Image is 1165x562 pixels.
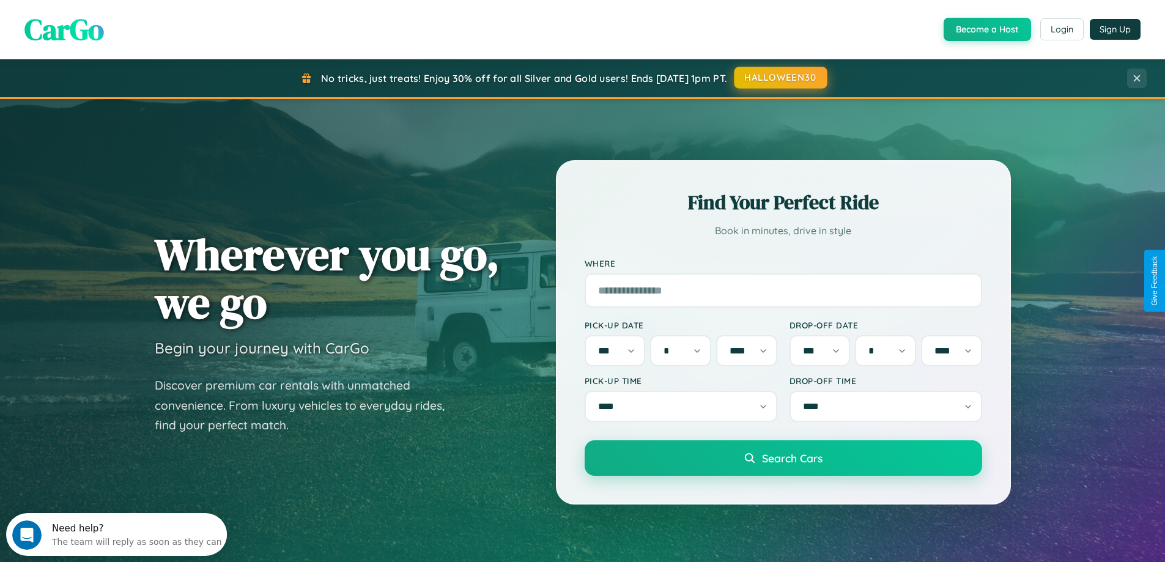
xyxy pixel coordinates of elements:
[790,320,982,330] label: Drop-off Date
[585,222,982,240] p: Book in minutes, drive in style
[585,440,982,476] button: Search Cars
[734,67,827,89] button: HALLOWEEN30
[155,339,369,357] h3: Begin your journey with CarGo
[321,72,727,84] span: No tricks, just treats! Enjoy 30% off for all Silver and Gold users! Ends [DATE] 1pm PT.
[1150,256,1159,306] div: Give Feedback
[6,513,227,556] iframe: Intercom live chat discovery launcher
[1090,19,1141,40] button: Sign Up
[46,10,216,20] div: Need help?
[46,20,216,33] div: The team will reply as soon as they can
[155,230,500,327] h1: Wherever you go, we go
[790,375,982,386] label: Drop-off Time
[762,451,823,465] span: Search Cars
[1040,18,1084,40] button: Login
[585,189,982,216] h2: Find Your Perfect Ride
[944,18,1031,41] button: Become a Host
[5,5,227,39] div: Open Intercom Messenger
[585,375,777,386] label: Pick-up Time
[585,320,777,330] label: Pick-up Date
[155,375,460,435] p: Discover premium car rentals with unmatched convenience. From luxury vehicles to everyday rides, ...
[12,520,42,550] iframe: Intercom live chat
[24,9,104,50] span: CarGo
[585,258,982,268] label: Where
